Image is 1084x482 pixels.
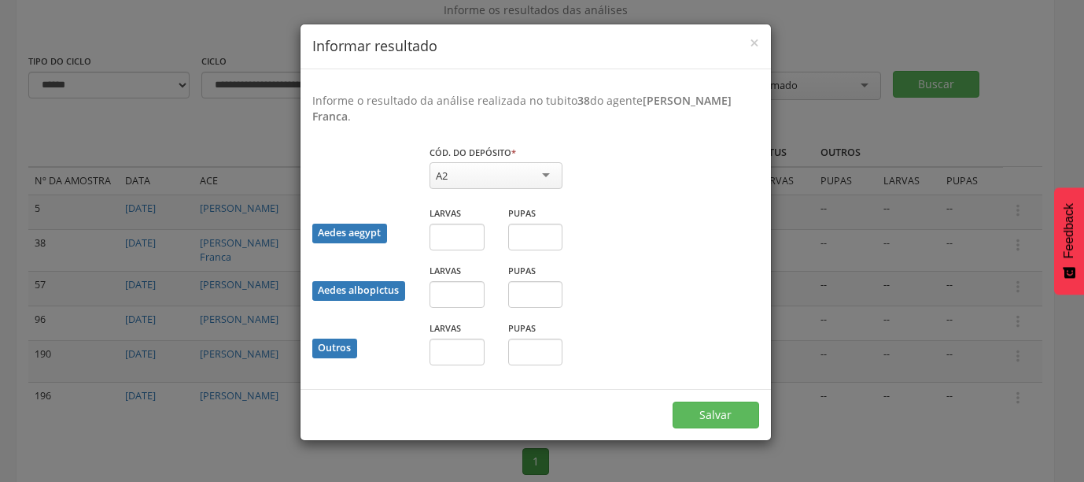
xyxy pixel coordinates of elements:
label: Pupas [508,207,536,220]
label: Larvas [430,265,461,277]
label: Larvas [430,207,461,220]
b: 38 [577,93,590,108]
div: Aedes albopictus [312,281,405,301]
h4: Informar resultado [312,36,759,57]
span: Feedback [1062,203,1076,258]
div: Outros [312,339,357,358]
label: Cód. do depósito [430,146,516,159]
button: Feedback - Mostrar pesquisa [1054,187,1084,295]
p: Informe o resultado da análise realizada no tubito do agente . [312,93,759,124]
button: Salvar [673,402,759,428]
label: Pupas [508,265,536,277]
b: [PERSON_NAME] Franca [312,93,732,124]
label: Larvas [430,322,461,335]
span: × [750,32,759,54]
label: Pupas [508,322,536,335]
button: Close [750,35,759,51]
div: A2 [436,169,448,183]
div: Aedes aegypt [312,224,387,243]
